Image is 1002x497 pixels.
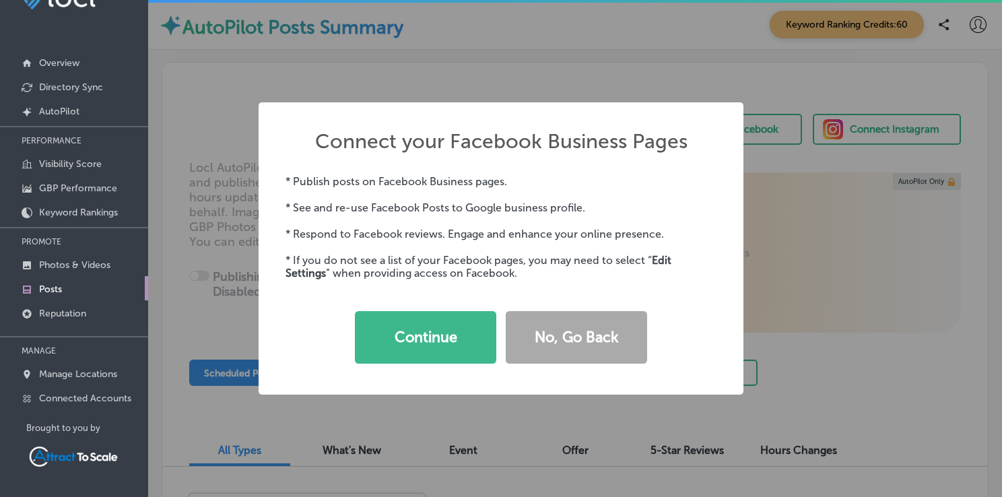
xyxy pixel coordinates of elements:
[315,129,688,154] h2: Connect your Facebook Business Pages
[286,228,716,240] p: * Respond to Facebook reviews. Engage and enhance your online presence.
[39,57,79,69] p: Overview
[26,423,148,433] p: Brought to you by
[39,308,86,319] p: Reputation
[286,254,716,279] p: * If you do not see a list of your Facebook pages, you may need to select “ ” when providing acce...
[286,201,716,214] p: * See and re-use Facebook Posts to Google business profile.
[39,106,79,117] p: AutoPilot
[39,183,117,194] p: GBP Performance
[39,158,102,170] p: Visibility Score
[39,81,103,93] p: Directory Sync
[39,368,117,380] p: Manage Locations
[39,207,118,218] p: Keyword Rankings
[355,311,496,364] button: Continue
[26,444,121,469] img: Attract To Scale
[286,175,716,188] p: * Publish posts on Facebook Business pages.
[39,284,62,295] p: Posts
[39,393,131,404] p: Connected Accounts
[286,254,671,279] strong: Edit Settings
[506,311,647,364] button: No, Go Back
[39,259,110,271] p: Photos & Videos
